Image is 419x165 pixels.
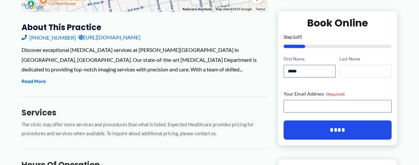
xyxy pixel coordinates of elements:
[284,17,392,29] h2: Book Online
[284,35,392,39] p: Step of
[256,7,265,11] a: Terms (opens in new tab)
[22,32,76,42] a: [PHONE_NUMBER]
[22,78,46,86] button: Read More
[79,32,140,42] a: [URL][DOMAIN_NAME]
[216,7,252,11] span: Map data ©2025 Google
[183,7,212,12] button: Keyboard shortcuts
[340,56,392,62] label: Last Name
[23,3,45,12] a: Open this area in Google Maps (opens a new window)
[22,107,267,118] h3: Services
[23,3,45,12] img: Google
[326,92,345,97] span: (Required)
[22,22,267,32] h3: About this practice
[22,45,267,74] div: Discover exceptional [MEDICAL_DATA] services at [PERSON_NAME][GEOGRAPHIC_DATA] in [GEOGRAPHIC_DAT...
[22,120,267,138] p: The clinic may offer more services and procedures than what is listed. Expected Healthcare provid...
[299,34,302,40] span: 5
[284,56,336,62] label: First Name
[292,34,295,40] span: 1
[284,91,392,97] label: Your Email Address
